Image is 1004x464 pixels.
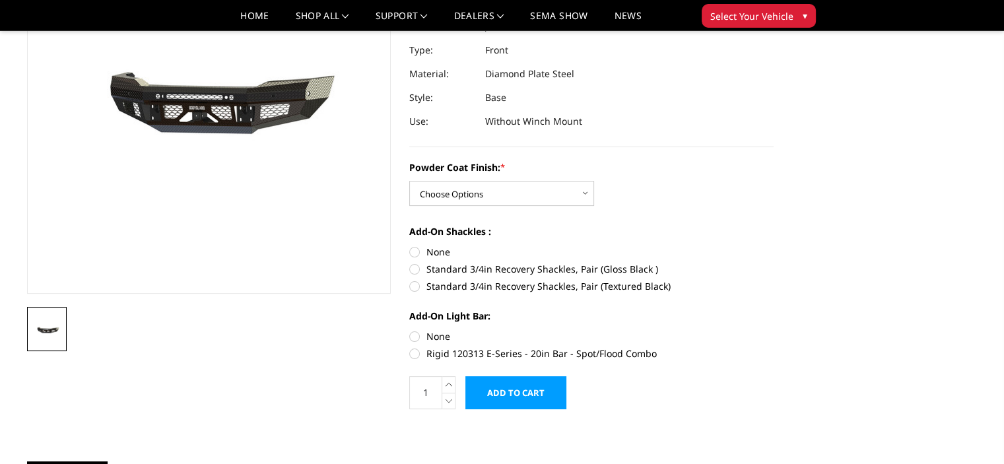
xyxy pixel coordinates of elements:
a: News [614,11,641,30]
button: Select Your Vehicle [702,4,816,28]
dd: Without Winch Mount [485,110,582,133]
dt: Use: [409,110,475,133]
a: Home [240,11,269,30]
dd: Front [485,38,508,62]
label: Powder Coat Finish: [409,160,774,174]
dt: Type: [409,38,475,62]
a: SEMA Show [530,11,587,30]
img: 2019-2025 Ram 2500-3500 - FT Series - Base Front Bumper [31,322,63,337]
label: Standard 3/4in Recovery Shackles, Pair (Gloss Black ) [409,262,774,276]
dt: Material: [409,62,475,86]
span: Select Your Vehicle [710,9,793,23]
label: Add-On Shackles : [409,224,774,238]
label: None [409,329,774,343]
label: Rigid 120313 E-Series - 20in Bar - Spot/Flood Combo [409,347,774,360]
a: Support [376,11,428,30]
dd: Diamond Plate Steel [485,62,574,86]
dd: Base [485,86,506,110]
a: shop all [296,11,349,30]
span: ▾ [803,9,807,22]
a: Dealers [454,11,504,30]
label: Add-On Light Bar: [409,309,774,323]
label: Standard 3/4in Recovery Shackles, Pair (Textured Black) [409,279,774,293]
input: Add to Cart [465,376,566,409]
label: None [409,245,774,259]
dt: Style: [409,86,475,110]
